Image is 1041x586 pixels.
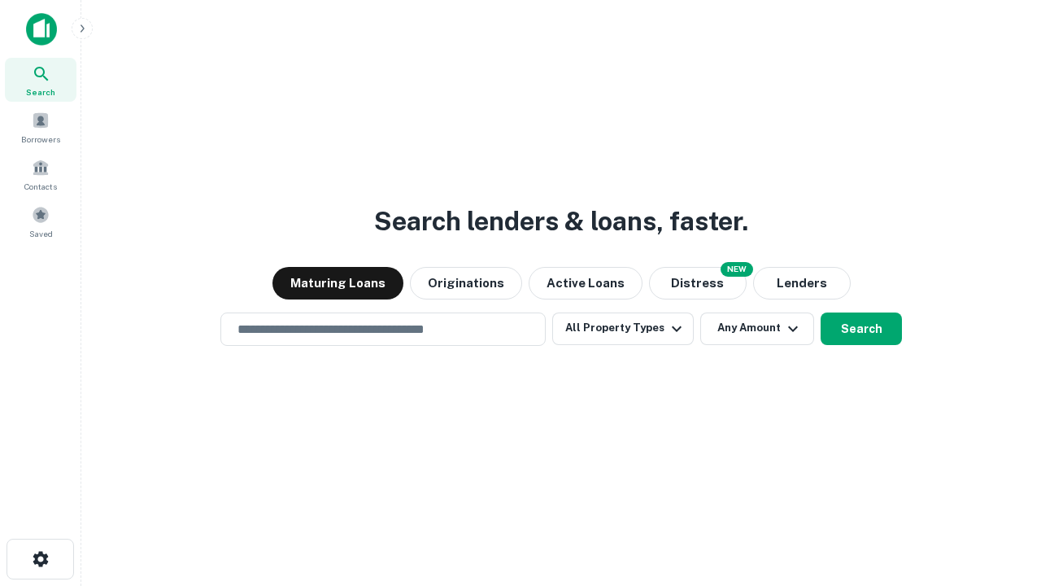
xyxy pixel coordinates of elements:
span: Borrowers [21,133,60,146]
span: Saved [29,227,53,240]
button: Active Loans [529,267,642,300]
a: Borrowers [5,105,76,149]
img: capitalize-icon.png [26,13,57,46]
button: All Property Types [552,313,694,345]
div: NEW [721,262,753,277]
h3: Search lenders & loans, faster. [374,202,748,241]
button: Search [821,313,902,345]
button: Any Amount [700,313,814,345]
button: Maturing Loans [272,267,403,300]
a: Saved [5,199,76,243]
span: Search [26,85,55,98]
a: Contacts [5,152,76,196]
button: Search distressed loans with lien and other non-mortgage details. [649,267,747,300]
button: Originations [410,267,522,300]
iframe: Chat Widget [960,456,1041,534]
button: Lenders [753,267,851,300]
a: Search [5,58,76,102]
span: Contacts [24,180,57,193]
